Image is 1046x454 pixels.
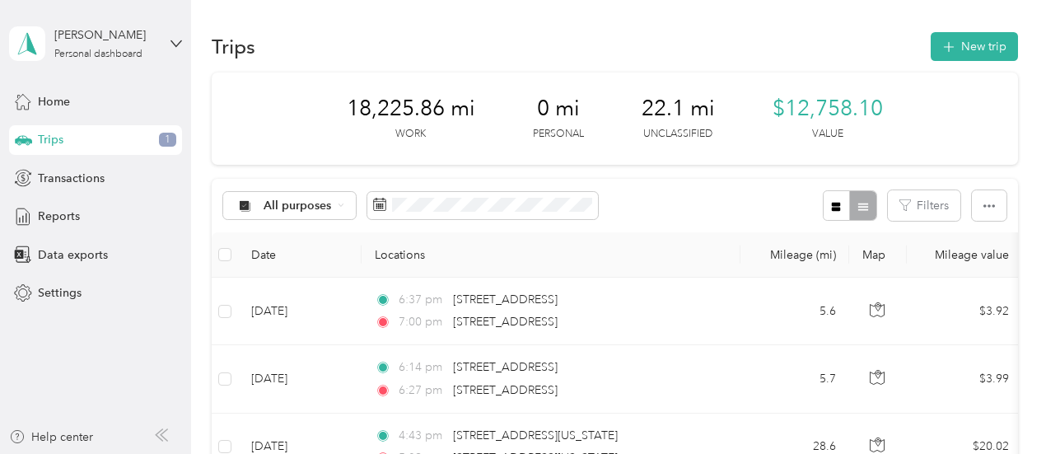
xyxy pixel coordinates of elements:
h1: Trips [212,38,255,55]
span: 6:14 pm [399,358,446,377]
p: Unclassified [643,127,712,142]
span: Transactions [38,170,105,187]
th: Date [238,232,362,278]
button: Filters [888,190,960,221]
div: [PERSON_NAME] [54,26,157,44]
span: $12,758.10 [773,96,883,122]
iframe: Everlance-gr Chat Button Frame [954,362,1046,454]
span: 7:00 pm [399,313,446,331]
span: [STREET_ADDRESS] [453,315,558,329]
span: [STREET_ADDRESS][US_STATE] [453,428,618,442]
th: Mileage (mi) [740,232,849,278]
span: Reports [38,208,80,225]
p: Value [812,127,843,142]
th: Locations [362,232,740,278]
span: All purposes [264,200,332,212]
span: [STREET_ADDRESS] [453,293,558,307]
td: $3.99 [907,345,1022,413]
button: New trip [931,32,1018,61]
th: Mileage value [907,232,1022,278]
button: Help center [9,428,93,446]
span: 6:27 pm [399,381,446,400]
span: 4:43 pm [399,427,446,445]
p: Work [395,127,426,142]
p: Personal [533,127,584,142]
span: 18,225.86 mi [347,96,475,122]
span: 22.1 mi [642,96,715,122]
span: Data exports [38,246,108,264]
span: Settings [38,284,82,302]
span: Trips [38,131,63,148]
span: 6:37 pm [399,291,446,309]
span: 0 mi [537,96,580,122]
td: $3.92 [907,278,1022,345]
span: [STREET_ADDRESS] [453,360,558,374]
span: [STREET_ADDRESS] [453,383,558,397]
td: 5.6 [740,278,849,345]
span: 1 [159,133,176,147]
div: Personal dashboard [54,49,142,59]
td: [DATE] [238,345,362,413]
span: Home [38,93,70,110]
td: [DATE] [238,278,362,345]
td: 5.7 [740,345,849,413]
th: Map [849,232,907,278]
